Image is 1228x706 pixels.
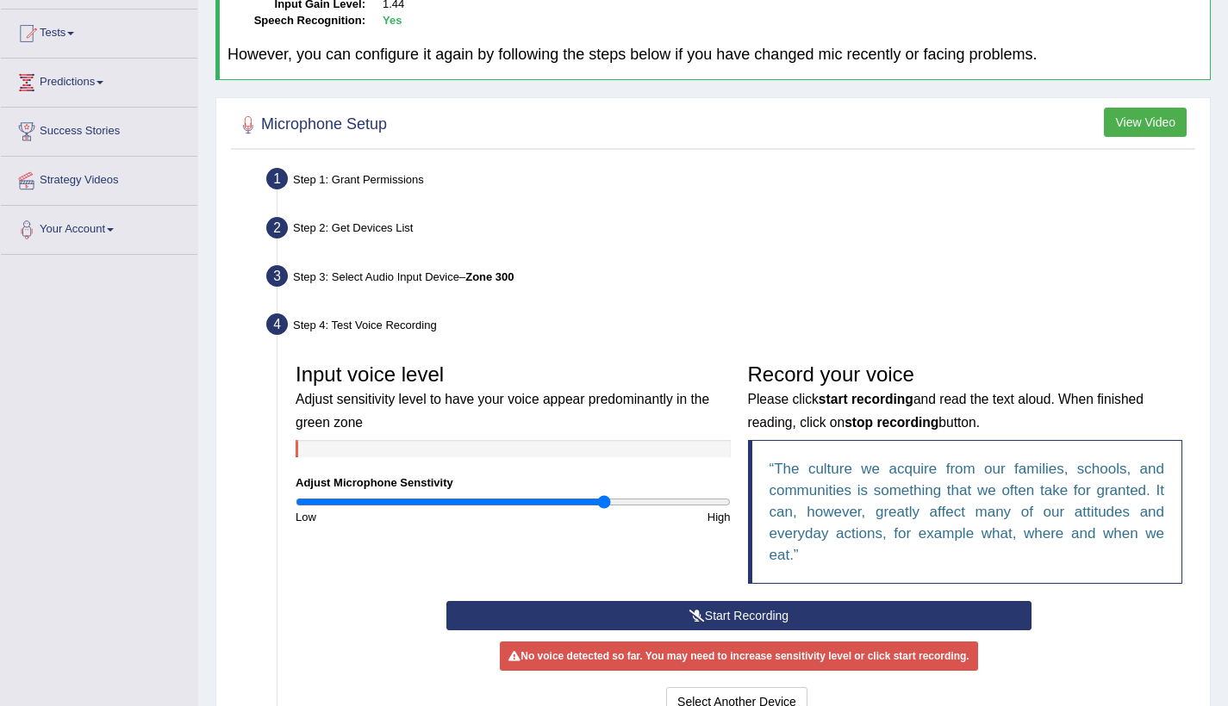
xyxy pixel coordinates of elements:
button: View Video [1104,108,1187,137]
dt: Speech Recognition: [228,13,365,29]
q: The culture we acquire from our families, schools, and communities is something that we often tak... [770,461,1165,563]
a: Your Account [1,206,197,249]
h2: Microphone Setup [235,112,387,138]
button: Start Recording [446,601,1032,630]
b: stop recording [845,415,938,430]
b: Yes [383,14,402,27]
h4: However, you can configure it again by following the steps below if you have changed mic recently... [228,46,1202,64]
label: Adjust Microphone Senstivity [296,474,453,491]
a: Strategy Videos [1,157,197,200]
div: High [513,509,739,525]
h3: Record your voice [748,363,1183,431]
div: Step 4: Test Voice Recording [259,308,1202,346]
b: start recording [819,392,913,406]
a: Predictions [1,59,197,102]
a: Tests [1,9,197,53]
div: Step 2: Get Devices List [259,212,1202,250]
small: Please click and read the text aloud. When finished reading, click on button. [748,392,1144,429]
div: Step 1: Grant Permissions [259,163,1202,201]
h3: Input voice level [296,363,731,431]
div: Step 3: Select Audio Input Device [259,260,1202,298]
div: No voice detected so far. You may need to increase sensitivity level or click start recording. [500,641,977,671]
small: Adjust sensitivity level to have your voice appear predominantly in the green zone [296,392,709,429]
a: Success Stories [1,108,197,151]
b: Zone 300 [465,270,514,283]
span: – [459,270,514,283]
div: Low [287,509,513,525]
